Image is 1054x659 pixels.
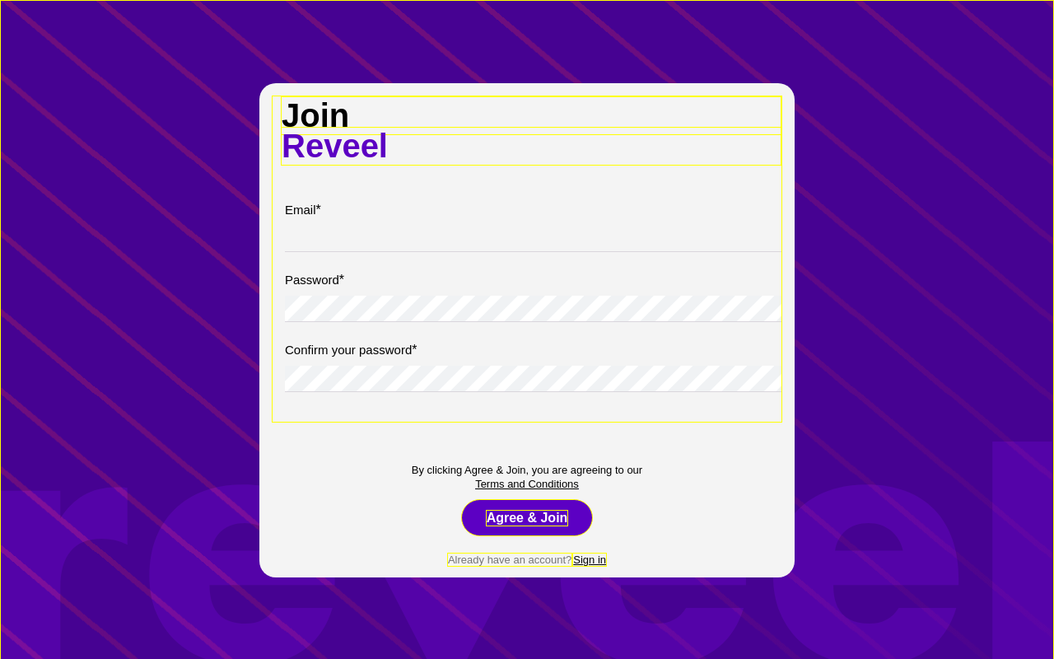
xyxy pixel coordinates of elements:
[475,476,579,491] a: Terms and Conditions
[281,127,781,166] div: Reveel
[281,96,781,135] div: Join
[447,553,572,567] div: Already have an account?
[285,199,334,217] div: Email
[285,269,358,287] div: Password
[408,464,646,476] div: By clicking Agree & Join, you are agreeing to our
[572,553,607,567] div: Sign in
[285,339,431,358] div: Confirm your password
[486,510,569,526] div: Agree & Join
[475,478,579,490] div: Terms and Conditions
